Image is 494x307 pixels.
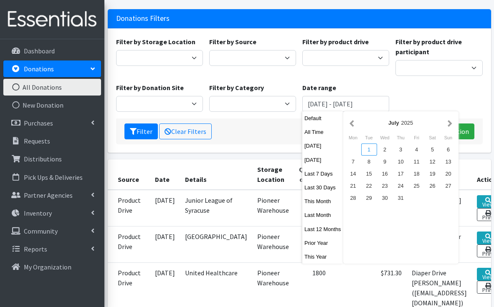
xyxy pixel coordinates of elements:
[388,120,399,126] strong: July
[3,79,101,96] a: All Donations
[24,245,47,253] p: Reports
[294,190,331,226] td: 206
[409,168,425,180] div: 18
[302,154,343,166] button: [DATE]
[393,156,409,168] div: 10
[24,65,54,73] p: Donations
[209,37,256,47] label: Filter by Source
[116,14,170,23] h3: Donations Filters
[302,168,343,180] button: Last 7 Days
[302,209,343,221] button: Last Month
[159,123,212,139] a: Clear Filters
[441,156,456,168] div: 13
[377,192,393,204] div: 30
[3,115,101,131] a: Purchases
[302,83,336,93] label: Date range
[302,195,343,207] button: This Month
[302,126,343,138] button: All Time
[3,241,101,257] a: Reports
[302,181,343,194] button: Last 30 Days
[24,173,83,181] p: Pick Ups & Deliveries
[124,123,158,139] button: Filter
[393,180,409,192] div: 24
[209,83,264,93] label: Filter by Category
[361,168,377,180] div: 15
[116,37,195,47] label: Filter by Storage Location
[108,190,150,226] td: Product Drive
[302,251,343,263] button: This Year
[361,143,377,156] div: 1
[302,112,343,124] button: Default
[361,180,377,192] div: 22
[302,96,389,112] input: January 1, 2011 - December 31, 2011
[409,132,425,143] div: Friday
[441,168,456,180] div: 20
[393,192,409,204] div: 31
[395,37,482,57] label: Filter by product drive participant
[361,132,377,143] div: Tuesday
[345,156,361,168] div: 7
[108,226,150,263] td: Product Drive
[345,168,361,180] div: 14
[116,83,184,93] label: Filter by Donation Site
[252,159,294,190] th: Storage Location
[150,226,180,263] td: [DATE]
[401,120,413,126] span: 2025
[302,237,343,249] button: Prior Year
[24,263,71,271] p: My Organization
[108,159,150,190] th: Source
[3,60,101,77] a: Donations
[24,119,53,127] p: Purchases
[24,155,62,163] p: Distributions
[377,180,393,192] div: 23
[3,133,101,149] a: Requests
[3,43,101,59] a: Dashboard
[252,226,294,263] td: Pioneer Warehouse
[180,226,252,263] td: [GEOGRAPHIC_DATA]
[393,168,409,180] div: 17
[409,156,425,168] div: 11
[3,205,101,221] a: Inventory
[441,180,456,192] div: 27
[294,226,331,263] td: 5840
[302,140,343,152] button: [DATE]
[24,209,52,217] p: Inventory
[425,132,441,143] div: Saturday
[24,137,50,145] p: Requests
[377,132,393,143] div: Wednesday
[252,190,294,226] td: Pioneer Warehouse
[361,192,377,204] div: 29
[150,190,180,226] td: [DATE]
[345,180,361,192] div: 21
[425,168,441,180] div: 19
[441,132,456,143] div: Sunday
[377,168,393,180] div: 16
[294,159,331,190] th: Quantity of Items
[302,37,369,47] label: Filter by product drive
[150,159,180,190] th: Date
[393,132,409,143] div: Thursday
[3,169,101,186] a: Pick Ups & Deliveries
[409,143,425,156] div: 4
[3,187,101,204] a: Partner Agencies
[409,180,425,192] div: 25
[180,159,252,190] th: Details
[345,132,361,143] div: Monday
[3,223,101,239] a: Community
[180,190,252,226] td: Junior League of Syracuse
[24,227,58,235] p: Community
[377,156,393,168] div: 9
[377,143,393,156] div: 2
[3,259,101,275] a: My Organization
[361,156,377,168] div: 8
[24,47,55,55] p: Dashboard
[425,156,441,168] div: 12
[3,151,101,167] a: Distributions
[393,143,409,156] div: 3
[441,143,456,156] div: 6
[3,5,101,33] img: HumanEssentials
[425,180,441,192] div: 26
[302,223,343,235] button: Last 12 Months
[345,192,361,204] div: 28
[425,143,441,156] div: 5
